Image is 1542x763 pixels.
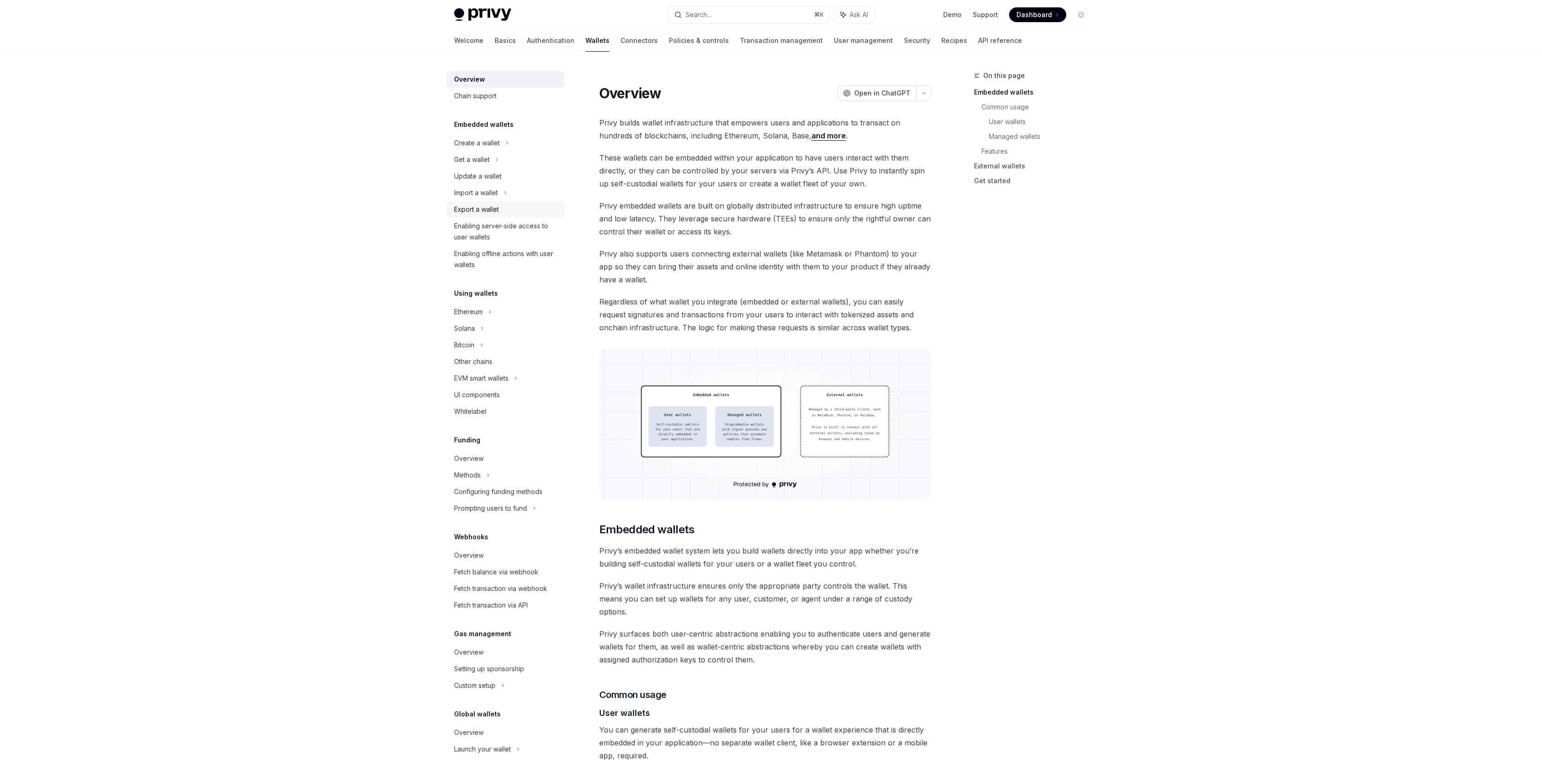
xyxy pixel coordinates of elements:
span: Ask AI [850,10,868,19]
span: Privy builds wallet infrastructure that empowers users and applications to transact on hundreds o... [599,116,932,142]
span: User wallets [599,707,650,719]
a: Transaction management [740,30,823,52]
div: Overview [454,727,484,738]
a: Overview [447,724,565,741]
div: Update a wallet [454,171,502,182]
a: Basics [495,30,516,52]
a: Whitelabel [447,403,565,420]
button: Toggle dark mode [1074,7,1088,22]
div: Overview [454,74,485,85]
div: EVM smart wallets [454,373,508,384]
span: Privy’s embedded wallet system lets you build wallets directly into your app whether you’re build... [599,544,932,570]
div: Bitcoin [454,340,474,351]
div: Other chains [454,356,492,367]
a: External wallets [974,159,1096,173]
h5: Embedded wallets [454,119,514,130]
div: Overview [454,647,484,658]
span: Embedded wallets [599,522,694,537]
div: Import a wallet [454,187,498,198]
a: Overview [447,644,565,661]
a: Connectors [620,30,658,52]
a: Enabling offline actions with user wallets [447,245,565,273]
span: Common usage [599,688,667,701]
div: Fetch balance via webhook [454,566,538,578]
a: Demo [943,10,962,19]
div: Prompting users to fund [454,503,527,514]
h5: Using wallets [454,288,498,299]
a: User wallets [989,114,1096,129]
a: Overview [447,450,565,467]
img: images/walletoverview.png [599,349,932,500]
a: UI components [447,387,565,403]
div: UI components [454,389,500,400]
span: Privy’s wallet infrastructure ensures only the appropriate party controls the wallet. This means ... [599,579,932,618]
div: Overview [454,453,484,464]
a: Overview [447,71,565,88]
span: Privy also supports users connecting external wallets (like Metamask or Phantom) to your app so t... [599,247,932,286]
h5: Global wallets [454,709,501,720]
div: Configuring funding methods [454,486,543,497]
h5: Funding [454,435,480,446]
a: Support [973,10,998,19]
div: Methods [454,470,481,481]
div: Fetch transaction via API [454,600,528,611]
span: Dashboard [1016,10,1052,19]
div: Custom setup [454,680,496,691]
span: You can generate self-custodial wallets for your users for a wallet experience that is directly e... [599,723,932,762]
h5: Gas management [454,628,511,639]
div: Launch your wallet [454,744,511,755]
div: Chain support [454,90,496,101]
a: Authentication [527,30,574,52]
div: Enabling server-side access to user wallets [454,221,559,243]
h5: Webhooks [454,531,488,542]
a: Update a wallet [447,168,565,185]
a: Other chains [447,353,565,370]
button: Ask AI [834,6,874,23]
a: Recipes [941,30,967,52]
span: These wallets can be embedded within your application to have users interact with them directly, ... [599,151,932,190]
a: Managed wallets [989,129,1096,144]
button: Open in ChatGPT [837,85,916,101]
div: Create a wallet [454,137,500,149]
a: Export a wallet [447,201,565,218]
a: Fetch transaction via webhook [447,580,565,597]
a: Wallets [585,30,609,52]
span: Privy embedded wallets are built on globally distributed infrastructure to ensure high uptime and... [599,199,932,238]
div: Overview [454,550,484,561]
span: Regardless of what wallet you integrate (embedded or external wallets), you can easily request si... [599,295,932,334]
a: Common usage [981,100,1096,114]
span: Privy surfaces both user-centric abstractions enabling you to authenticate users and generate wal... [599,627,932,666]
div: Export a wallet [454,204,499,215]
div: Solana [454,323,475,334]
div: Enabling offline actions with user wallets [454,248,559,270]
a: Configuring funding methods [447,483,565,500]
div: Get a wallet [454,154,490,165]
div: Search... [685,9,711,20]
div: Whitelabel [454,406,486,417]
a: Chain support [447,88,565,104]
span: ⌘ K [814,11,824,18]
div: Fetch transaction via webhook [454,583,547,594]
a: and more [811,131,846,141]
a: Security [904,30,930,52]
a: Features [981,144,1096,159]
h1: Overview [599,85,662,101]
a: Get started [974,173,1096,188]
span: On this page [983,70,1025,81]
img: light logo [454,8,511,21]
a: Overview [447,547,565,564]
a: Policies & controls [669,30,729,52]
a: API reference [978,30,1022,52]
a: Setting up sponsorship [447,661,565,677]
a: Enabling server-side access to user wallets [447,218,565,245]
a: Welcome [454,30,484,52]
a: Embedded wallets [974,85,1096,100]
a: Dashboard [1009,7,1066,22]
div: Setting up sponsorship [454,663,524,674]
a: User management [834,30,893,52]
button: Search...⌘K [668,6,829,23]
a: Fetch balance via webhook [447,564,565,580]
a: Fetch transaction via API [447,597,565,614]
span: Open in ChatGPT [854,89,910,98]
div: Ethereum [454,306,483,317]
